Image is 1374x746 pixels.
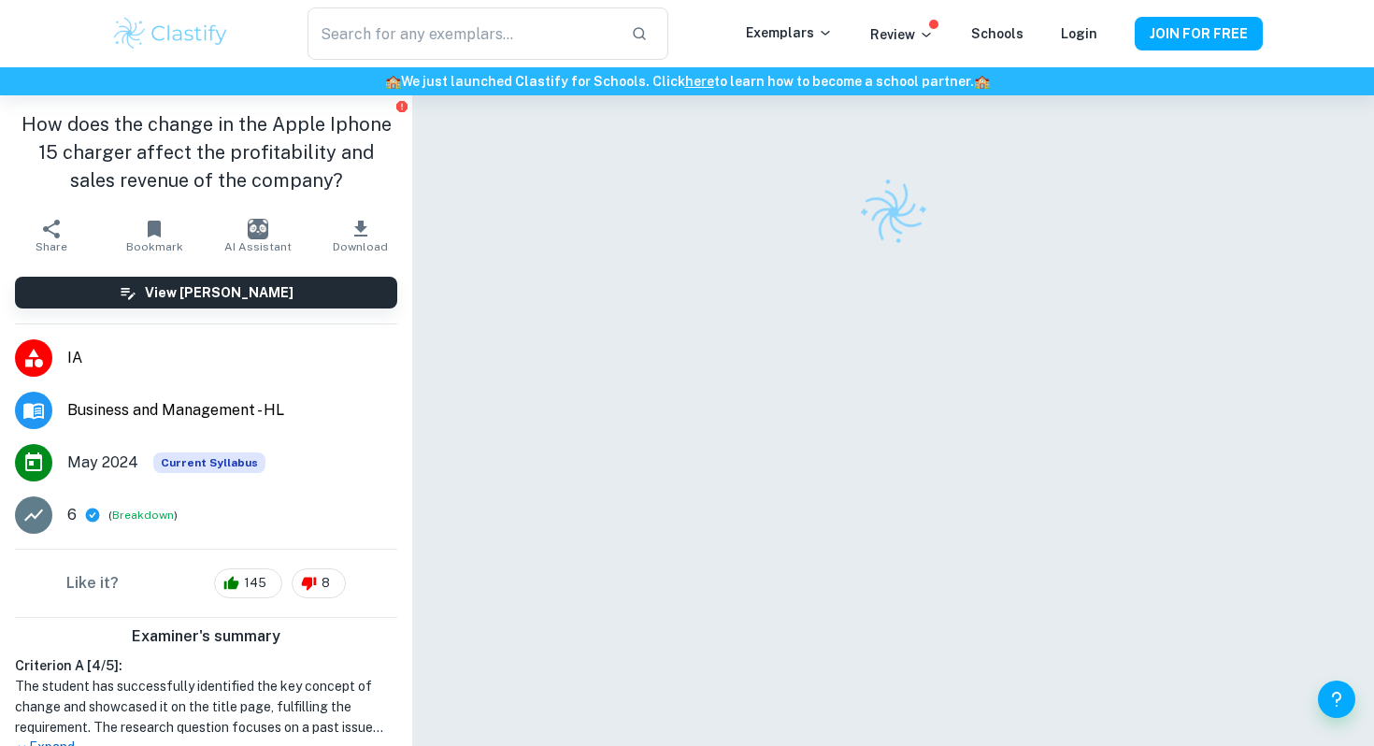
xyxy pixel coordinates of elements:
p: Review [870,24,934,45]
h1: The student has successfully identified the key concept of change and showcased it on the title p... [15,676,397,738]
button: Report issue [394,99,408,113]
span: Current Syllabus [153,452,265,473]
span: 🏫 [385,74,401,89]
h6: Examiner's summary [7,625,405,648]
img: Clastify logo [111,15,230,52]
button: Breakdown [112,507,174,524]
span: May 2024 [67,452,138,474]
input: Search for any exemplars... [308,7,616,60]
a: Login [1061,26,1097,41]
button: Help and Feedback [1318,681,1355,718]
span: 145 [234,574,277,593]
span: Download [333,240,388,253]
span: Business and Management - HL [67,399,397,422]
button: Bookmark [103,209,206,262]
div: 145 [214,568,282,598]
h6: We just launched Clastify for Schools. Click to learn how to become a school partner. [4,71,1370,92]
span: IA [67,347,397,369]
img: Clastify logo [847,166,938,258]
img: AI Assistant [248,219,268,239]
span: Bookmark [126,240,183,253]
span: ( ) [108,507,178,524]
span: Share [36,240,67,253]
p: Exemplars [746,22,833,43]
div: 8 [292,568,346,598]
a: Schools [971,26,1023,41]
h6: Like it? [66,572,119,595]
button: AI Assistant [207,209,309,262]
h1: How does the change in the Apple Iphone 15 charger affect the profitability and sales revenue of ... [15,110,397,194]
button: Download [309,209,412,262]
span: 8 [311,574,340,593]
h6: View [PERSON_NAME] [145,282,293,303]
a: here [685,74,714,89]
p: 6 [67,504,77,526]
span: 🏫 [974,74,990,89]
div: This exemplar is based on the current syllabus. Feel free to refer to it for inspiration/ideas wh... [153,452,265,473]
button: JOIN FOR FREE [1135,17,1263,50]
span: AI Assistant [224,240,292,253]
h6: Criterion A [ 4 / 5 ]: [15,655,397,676]
button: View [PERSON_NAME] [15,277,397,308]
